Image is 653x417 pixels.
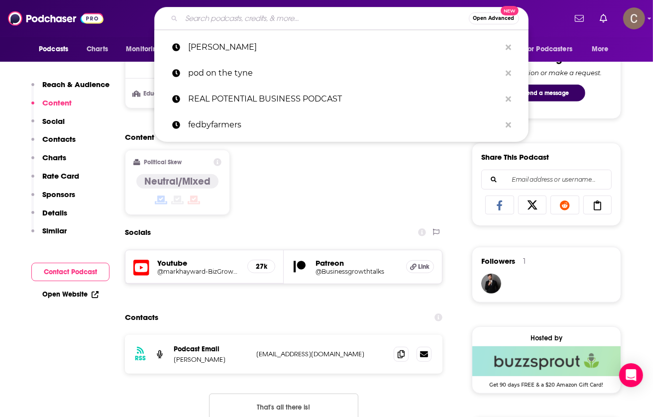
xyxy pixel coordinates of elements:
h5: 27k [256,262,267,271]
button: Content [31,98,72,116]
span: For Podcasters [525,42,572,56]
img: Buzzsprout Deal: Get 90 days FREE & a $20 Amazon Gift Card! [472,346,621,376]
a: Share on X/Twitter [518,196,547,214]
a: @markhayward-BizGrowthTalks [157,268,239,275]
p: Charts [42,153,66,162]
h5: Youtube [157,258,239,268]
a: pod on the tyne [154,60,529,86]
p: Mark Hayward [188,34,501,60]
a: Show notifications dropdown [596,10,611,27]
span: More [592,42,609,56]
div: Search followers [481,170,612,190]
p: pod on the tyne [188,60,501,86]
p: Details [42,208,67,217]
span: Open Advanced [473,16,515,21]
span: Podcasts [39,42,68,56]
button: Charts [31,153,66,171]
div: Open Intercom Messenger [619,363,643,387]
span: Get 90 days FREE & a $20 Amazon Gift Card! [472,376,621,388]
span: Followers [481,256,515,266]
p: REAL POTENTIAL BUSINESS PODCAST [188,86,501,112]
div: Hosted by [472,334,621,342]
p: Similar [42,226,67,235]
a: Show notifications dropdown [571,10,588,27]
p: Podcast Email [174,345,248,353]
button: open menu [518,40,587,59]
button: Reach & Audience [31,80,109,98]
h5: Patreon [316,258,398,268]
h2: Contacts [125,308,158,327]
a: fedbyfarmers [154,112,529,138]
p: [PERSON_NAME] [174,355,248,364]
p: Social [42,116,65,126]
p: fedbyfarmers [188,112,501,138]
h2: Content [125,132,435,142]
span: Logged in as clay.bolton [623,7,645,29]
a: Buzzsprout Deal: Get 90 days FREE & a $20 Amazon Gift Card! [472,346,621,387]
input: Search podcasts, credits, & more... [182,10,469,26]
h3: Education Level [133,91,192,97]
button: Rate Card [31,171,79,190]
button: open menu [32,40,81,59]
a: Link [406,260,434,273]
a: Open Website [42,290,99,299]
button: open menu [585,40,621,59]
span: Monitoring [126,42,161,56]
button: Social [31,116,65,135]
a: [PERSON_NAME] [154,34,529,60]
button: Show profile menu [623,7,645,29]
a: Charts [80,40,114,59]
div: Search podcasts, credits, & more... [154,7,529,30]
button: Send a message [508,85,585,102]
a: REAL POTENTIAL BUSINESS PODCAST [154,86,529,112]
p: Rate Card [42,171,79,181]
button: Contacts [31,134,76,153]
button: Similar [31,226,67,244]
input: Email address or username... [490,170,603,189]
span: Link [418,263,430,271]
p: Contacts [42,134,76,144]
p: Sponsors [42,190,75,199]
h2: Political Skew [144,159,182,166]
button: open menu [119,40,174,59]
h3: RSS [135,354,146,362]
span: Charts [87,42,108,56]
span: New [501,6,519,15]
a: Share on Facebook [485,196,514,214]
button: Open AdvancedNew [469,12,519,24]
h3: Share This Podcast [481,152,549,162]
p: Reach & Audience [42,80,109,89]
h4: Neutral/Mixed [144,175,211,188]
button: Contact Podcast [31,263,109,281]
h2: Socials [125,223,151,242]
button: Details [31,208,67,226]
p: Content [42,98,72,107]
a: @Businessgrowthtalks [316,268,398,275]
img: User Profile [623,7,645,29]
button: Sponsors [31,190,75,208]
img: JohirMia [481,274,501,294]
a: Copy Link [583,196,612,214]
div: Ask a question or make a request. [491,69,602,77]
a: Share on Reddit [550,196,579,214]
p: [EMAIL_ADDRESS][DOMAIN_NAME] [256,350,386,358]
div: 1 [523,257,526,266]
img: Podchaser - Follow, Share and Rate Podcasts [8,9,104,28]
